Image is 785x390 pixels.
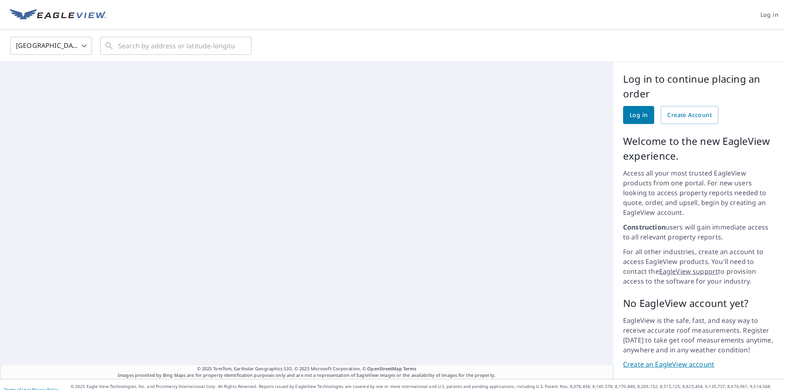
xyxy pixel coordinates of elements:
p: No EagleView account yet? [623,296,775,311]
p: EagleView is the safe, fast, and easy way to receive accurate roof measurements. Register [DATE] ... [623,316,775,355]
p: For all other industries, create an account to access EagleView products. You'll need to contact ... [623,247,775,286]
a: EagleView support [659,267,718,276]
img: EV Logo [10,9,106,21]
strong: Construction [623,223,666,232]
a: Create an EagleView account [623,360,775,369]
div: [GEOGRAPHIC_DATA] [10,34,92,57]
a: Create Account [661,106,718,124]
p: Access all your most trusted EagleView products from one portal. For new users looking to access ... [623,168,775,217]
a: Terms [403,365,417,372]
a: Log in [623,106,654,124]
span: Log in [630,110,648,120]
input: Search by address or latitude-longitude [118,34,235,57]
span: Log in [760,10,778,20]
p: Log in to continue placing an order [623,72,775,101]
span: Create Account [667,110,712,120]
span: © 2025 TomTom, Earthstar Geographics SIO, © 2025 Microsoft Corporation, © [197,365,417,372]
p: Welcome to the new EagleView experience. [623,134,775,163]
p: users will gain immediate access to all relevant property reports. [623,222,775,242]
a: OpenStreetMap [367,365,401,372]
